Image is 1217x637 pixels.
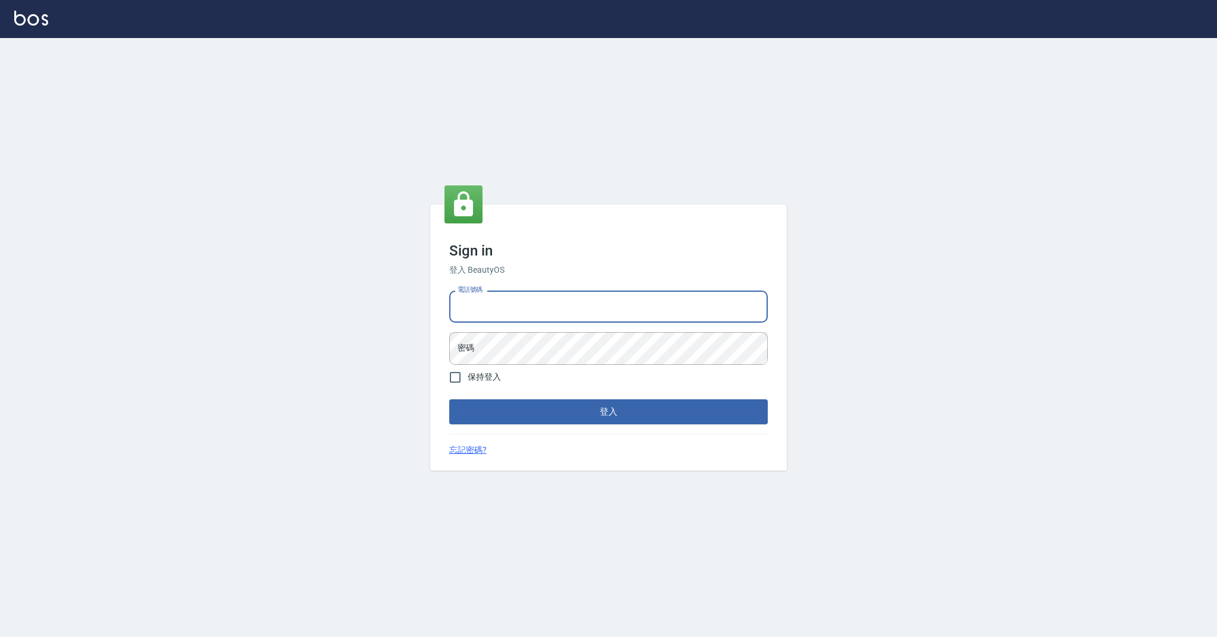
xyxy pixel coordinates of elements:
[458,285,483,294] label: 電話號碼
[14,11,48,26] img: Logo
[449,444,487,456] a: 忘記密碼?
[449,399,768,424] button: 登入
[449,242,768,259] h3: Sign in
[449,264,768,276] h6: 登入 BeautyOS
[468,371,501,383] span: 保持登入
